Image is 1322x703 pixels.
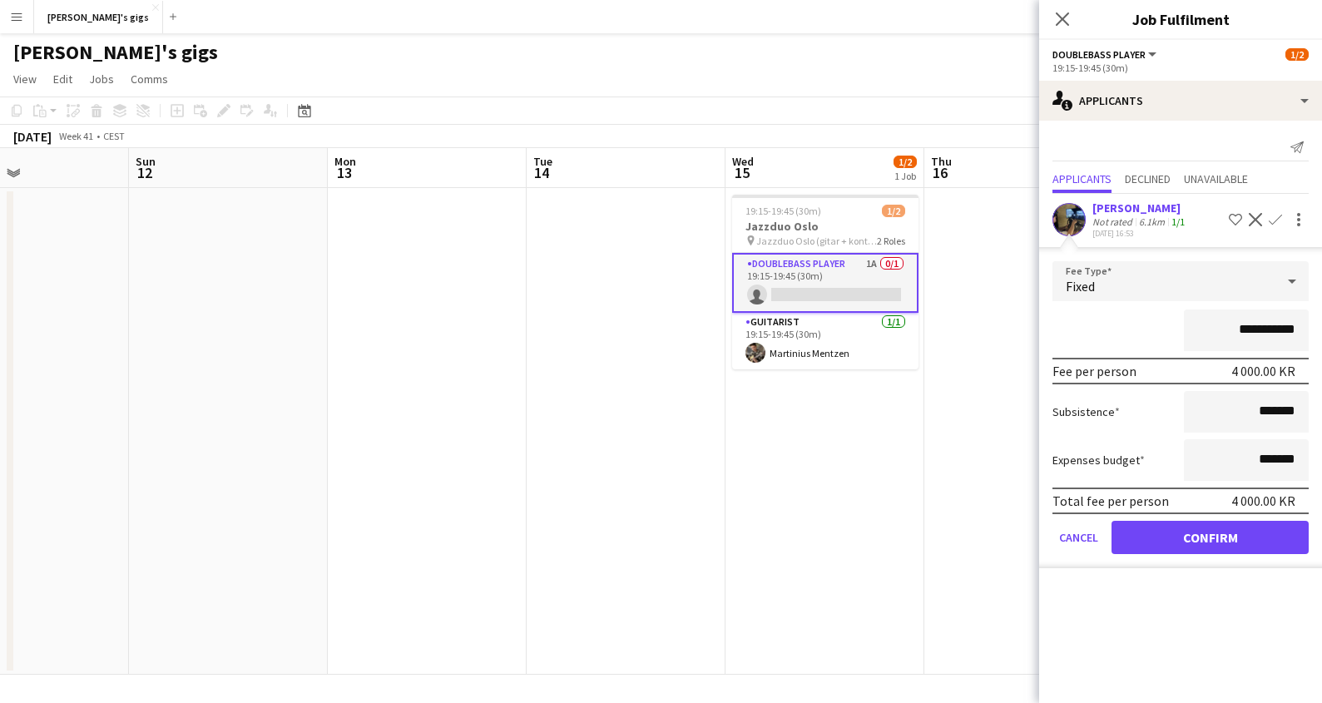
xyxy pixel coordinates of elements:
a: Jobs [82,68,121,90]
button: Confirm [1112,521,1309,554]
app-card-role: Doublebass Player1A0/119:15-19:45 (30m) [732,253,918,313]
h3: Job Fulfilment [1039,8,1322,30]
span: Week 41 [55,130,97,142]
h1: [PERSON_NAME]'s gigs [13,40,218,65]
div: CEST [103,130,125,142]
div: Fee per person [1052,363,1136,379]
a: View [7,68,43,90]
div: 4 000.00 KR [1231,363,1295,379]
a: Edit [47,68,79,90]
span: 19:15-19:45 (30m) [745,205,821,217]
div: Total fee per person [1052,493,1169,509]
span: Tue [533,154,552,169]
span: Applicants [1052,173,1112,185]
span: Comms [131,72,168,87]
span: Thu [931,154,952,169]
span: 1/2 [894,156,917,168]
label: Expenses budget [1052,453,1145,468]
button: Doublebass Player [1052,48,1159,61]
span: 1/2 [1285,48,1309,61]
label: Subsistence [1052,404,1120,419]
button: [PERSON_NAME]'s gigs [34,1,163,33]
div: [DATE] 16:53 [1092,228,1188,239]
span: 14 [531,163,552,182]
h3: Jazzduo Oslo [732,219,918,234]
span: Mon [334,154,356,169]
span: 1/2 [882,205,905,217]
div: 1 Job [894,170,916,182]
span: 15 [730,163,754,182]
span: Declined [1125,173,1171,185]
app-card-role: Guitarist1/119:15-19:45 (30m)Martinius Mentzen [732,313,918,369]
span: Doublebass Player [1052,48,1146,61]
span: 2 Roles [877,235,905,247]
div: 19:15-19:45 (30m) [1052,62,1309,74]
div: 4 000.00 KR [1231,493,1295,509]
span: Sun [136,154,156,169]
button: Cancel [1052,521,1105,554]
span: Jazzduo Oslo (gitar + kontrabass) [756,235,877,247]
div: Applicants [1039,81,1322,121]
div: [DATE] [13,128,52,145]
span: 16 [928,163,952,182]
span: Unavailable [1184,173,1248,185]
app-job-card: 19:15-19:45 (30m)1/2Jazzduo Oslo Jazzduo Oslo (gitar + kontrabass)2 RolesDoublebass Player1A0/119... [732,195,918,369]
app-skills-label: 1/1 [1171,215,1185,228]
a: Comms [124,68,175,90]
span: Wed [732,154,754,169]
div: [PERSON_NAME] [1092,201,1188,215]
span: Fixed [1066,278,1095,295]
span: 12 [133,163,156,182]
div: Not rated [1092,215,1136,228]
span: Edit [53,72,72,87]
span: Jobs [89,72,114,87]
span: 13 [332,163,356,182]
div: 6.1km [1136,215,1168,228]
span: View [13,72,37,87]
